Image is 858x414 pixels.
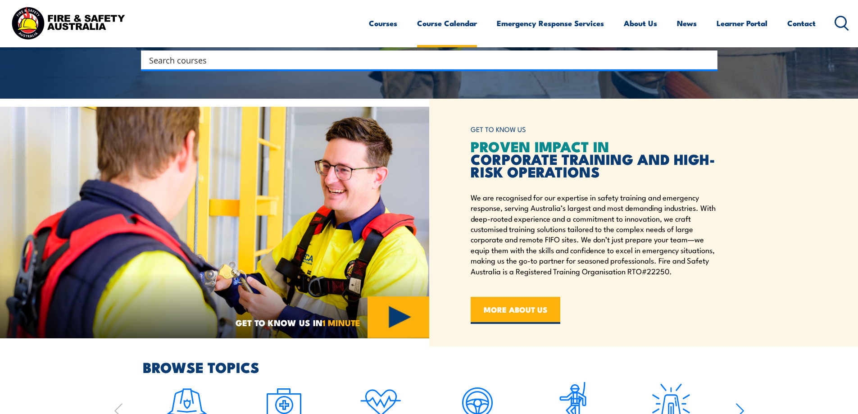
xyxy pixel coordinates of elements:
[471,121,717,138] h6: GET TO KNOW US
[471,297,560,324] a: MORE ABOUT US
[677,11,697,35] a: News
[624,11,657,35] a: About Us
[151,54,699,66] form: Search form
[236,318,360,327] span: GET TO KNOW US IN
[471,140,717,177] h2: CORPORATE TRAINING AND HIGH-RISK OPERATIONS
[322,316,360,329] strong: 1 MINUTE
[497,11,604,35] a: Emergency Response Services
[787,11,816,35] a: Contact
[417,11,477,35] a: Course Calendar
[143,360,745,373] h2: BROWSE TOPICS
[369,11,397,35] a: Courses
[471,192,717,276] p: We are recognised for our expertise in safety training and emergency response, serving Australia’...
[702,54,714,66] button: Search magnifier button
[717,11,767,35] a: Learner Portal
[149,53,698,67] input: Search input
[471,135,609,157] span: PROVEN IMPACT IN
